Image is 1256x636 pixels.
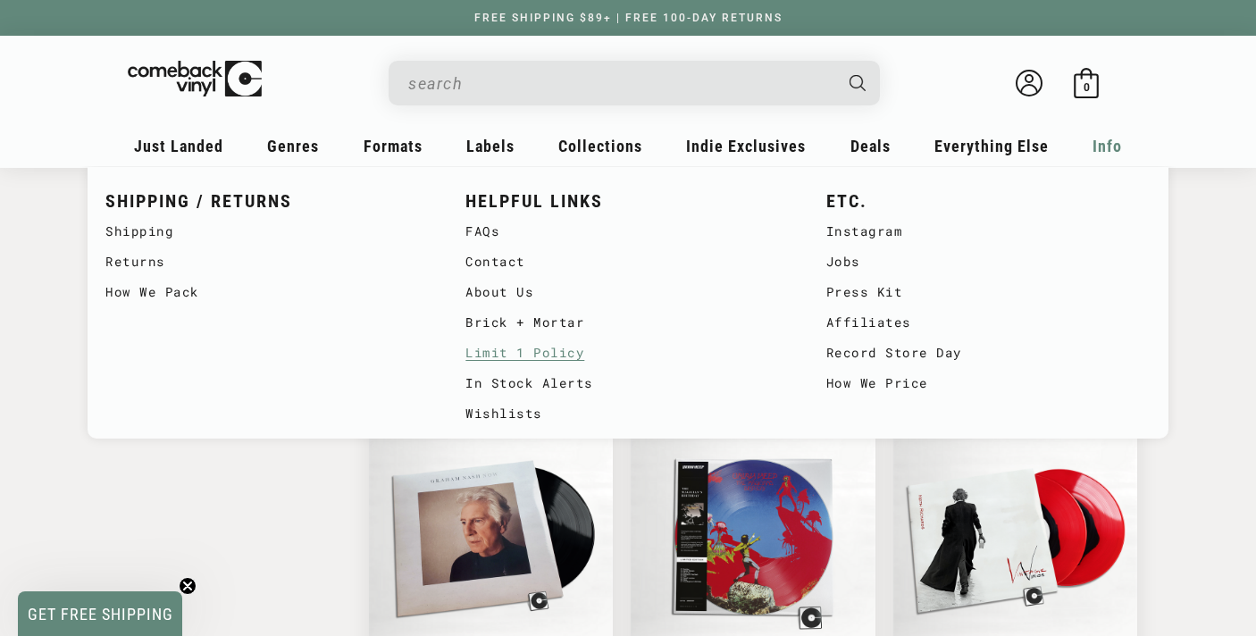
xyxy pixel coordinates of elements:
[18,591,182,636] div: GET FREE SHIPPINGClose teaser
[834,61,883,105] button: Search
[364,137,423,155] span: Formats
[389,61,880,105] div: Search
[826,338,1151,368] a: Record Store Day
[408,65,832,102] input: When autocomplete results are available use up and down arrows to review and enter to select
[466,137,515,155] span: Labels
[465,338,790,368] a: Limit 1 Policy
[28,605,173,623] span: GET FREE SHIPPING
[465,277,790,307] a: About Us
[850,137,891,155] span: Deals
[465,307,790,338] a: Brick + Mortar
[134,137,223,155] span: Just Landed
[465,247,790,277] a: Contact
[1084,80,1090,94] span: 0
[686,137,806,155] span: Indie Exclusives
[826,216,1151,247] a: Instagram
[465,216,790,247] a: FAQs
[826,247,1151,277] a: Jobs
[558,137,642,155] span: Collections
[465,368,790,398] a: In Stock Alerts
[267,137,319,155] span: Genres
[1093,137,1122,155] span: Info
[826,307,1151,338] a: Affiliates
[179,577,197,595] button: Close teaser
[826,277,1151,307] a: Press Kit
[456,12,800,24] a: FREE SHIPPING $89+ | FREE 100-DAY RETURNS
[465,398,790,429] a: Wishlists
[105,247,430,277] a: Returns
[934,137,1049,155] span: Everything Else
[105,277,430,307] a: How We Pack
[826,368,1151,398] a: How We Price
[105,216,430,247] a: Shipping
